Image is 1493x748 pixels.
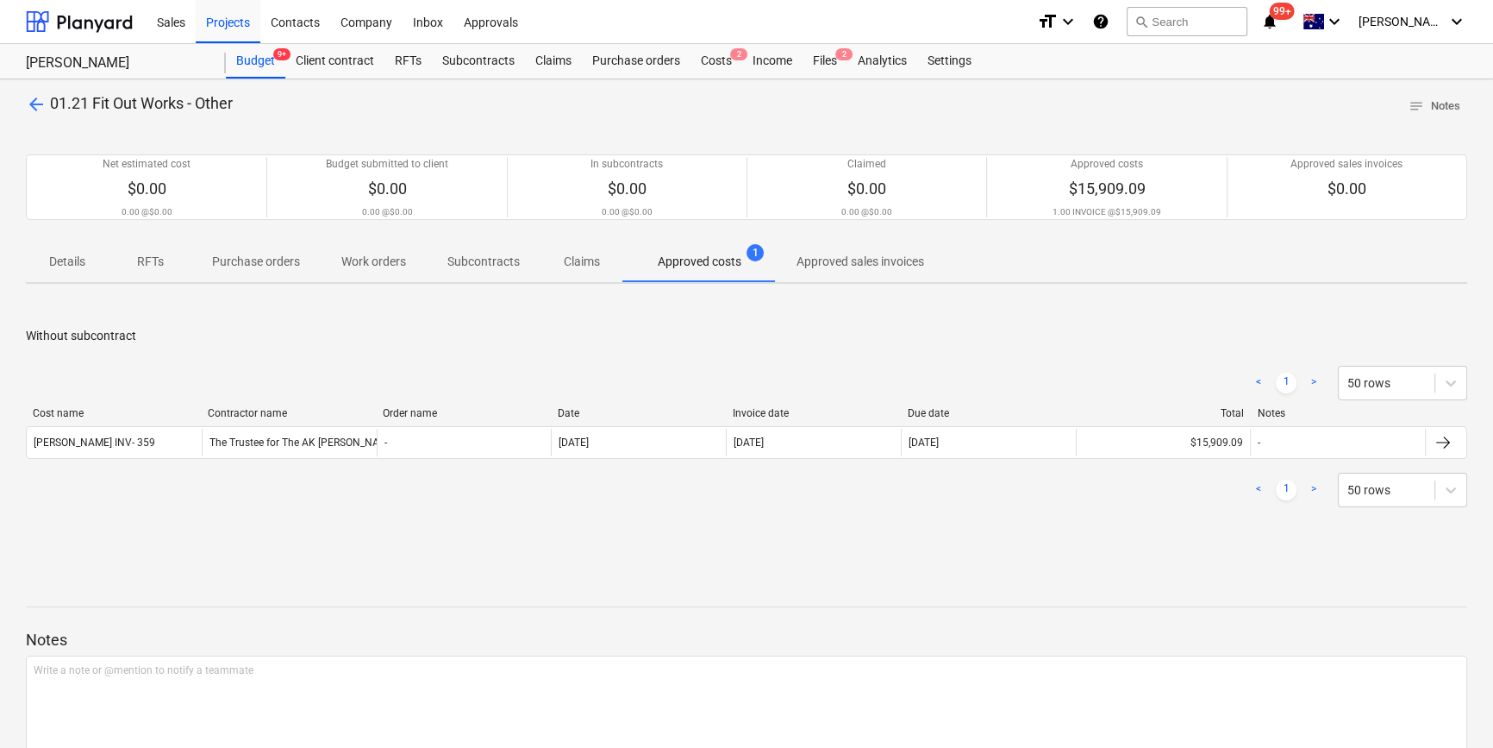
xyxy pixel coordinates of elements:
a: Purchase orders [582,44,690,79]
a: Client contract [285,44,384,79]
div: - [1258,437,1260,449]
span: 1 [746,244,764,261]
div: $15,909.09 [1076,429,1251,456]
i: keyboard_arrow_down [1324,11,1345,32]
p: 0.00 @ $0.00 [602,206,653,217]
i: format_size [1037,11,1058,32]
span: 2 [730,48,747,60]
span: 9+ [273,48,290,60]
p: Approved sales invoices [1290,157,1402,172]
a: Costs2 [690,44,742,79]
a: Income [742,44,803,79]
p: Subcontracts [447,253,520,271]
span: $0.00 [608,179,647,198]
div: [DATE] [559,437,589,449]
span: arrow_back [26,94,47,115]
div: - [384,437,387,449]
span: 2 [835,48,853,60]
span: $0.00 [1327,179,1366,198]
i: keyboard_arrow_down [1446,11,1467,32]
a: RFTs [384,44,432,79]
div: Due date [908,407,1069,419]
p: Budget submitted to client [326,157,448,172]
p: In subcontracts [590,157,663,172]
p: Claims [561,253,603,271]
a: Budget9+ [226,44,285,79]
span: notes [1409,98,1424,114]
a: Next page [1303,480,1324,500]
i: keyboard_arrow_down [1058,11,1078,32]
span: $0.00 [367,179,406,198]
a: Settings [917,44,982,79]
div: [PERSON_NAME] INV- 359 [34,437,155,449]
p: Net estimated cost [103,157,191,172]
p: RFTs [129,253,171,271]
button: Notes [1402,93,1467,120]
iframe: Chat Widget [1407,665,1493,748]
button: Search [1127,7,1247,36]
a: Page 1 is your current page [1276,373,1296,393]
p: Approved costs [1071,157,1143,172]
span: $0.00 [128,179,166,198]
div: [DATE] [909,437,939,449]
div: Total [1083,407,1244,419]
p: Purchase orders [212,253,300,271]
a: Claims [525,44,582,79]
a: Files2 [803,44,847,79]
p: Claimed [847,157,886,172]
a: Previous page [1248,373,1269,393]
p: Work orders [341,253,406,271]
span: Notes [1409,97,1460,116]
p: Without subcontract [26,327,1467,345]
a: Previous page [1248,480,1269,500]
div: Date [558,407,719,419]
div: [PERSON_NAME] [26,54,205,72]
span: $0.00 [847,179,886,198]
div: Budget [226,44,285,79]
a: Page 1 is your current page [1276,480,1296,500]
p: 0.00 @ $0.00 [361,206,412,217]
span: search [1134,15,1148,28]
p: Approved costs [658,253,741,271]
p: 0.00 @ $0.00 [841,206,892,217]
p: Approved sales invoices [796,253,924,271]
div: Costs [690,44,742,79]
div: Notes [1258,407,1419,419]
a: Analytics [847,44,917,79]
i: Knowledge base [1092,11,1109,32]
span: [PERSON_NAME] [1359,15,1445,28]
a: Next page [1303,373,1324,393]
div: Cost name [33,407,194,419]
p: Details [47,253,88,271]
span: $15,909.09 [1068,179,1145,198]
i: notifications [1261,11,1278,32]
div: The Trustee for The AK [PERSON_NAME] Family Trust/Hawk Eye Plastering [202,429,377,456]
div: Contractor name [208,407,369,419]
div: Order name [383,407,544,419]
a: Subcontracts [432,44,525,79]
div: Invoice date [733,407,894,419]
p: 0.00 @ $0.00 [122,206,172,217]
span: 99+ [1270,3,1295,20]
p: 1.00 INVOICE @ $15,909.09 [1053,206,1161,217]
span: 01.21 Fit Out Works - Other [50,94,233,112]
p: Notes [26,630,1467,651]
div: Files [803,44,847,79]
div: [DATE] [734,437,764,449]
